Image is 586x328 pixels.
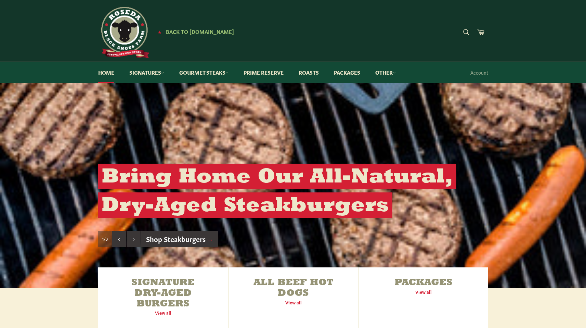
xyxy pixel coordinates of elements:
[172,62,235,83] a: Gourmet Steaks
[368,62,403,83] a: Other
[98,7,149,58] img: Roseda Beef
[467,62,492,83] a: Account
[141,231,219,247] a: Shop Steakburgers
[102,236,108,242] span: 1/3
[166,28,234,35] span: Back to [DOMAIN_NAME]
[122,62,171,83] a: Signatures
[292,62,326,83] a: Roasts
[237,62,290,83] a: Prime Reserve
[158,29,161,35] span: ★
[98,164,456,218] h2: Bring Home Our All-Natural, Dry-Aged Steakburgers
[327,62,367,83] a: Packages
[112,231,126,247] button: Previous slide
[91,62,121,83] a: Home
[98,231,112,247] div: Slide 1, current
[127,231,141,247] button: Next slide
[154,29,234,35] a: ★ Back to [DOMAIN_NAME]
[207,234,213,243] span: →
